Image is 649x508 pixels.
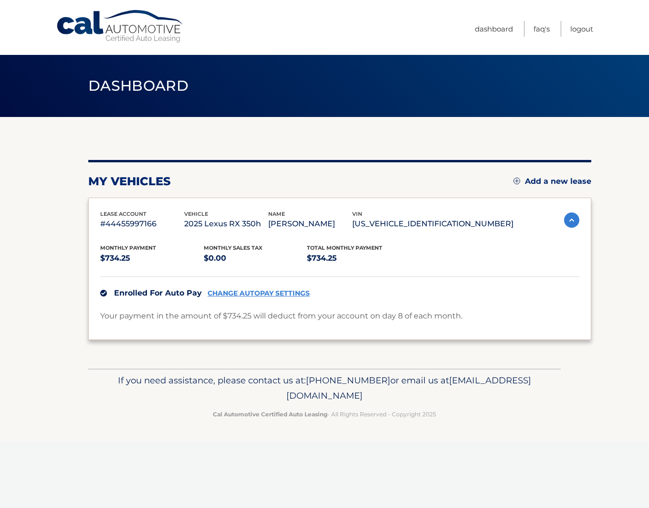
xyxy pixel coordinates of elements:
a: CHANGE AUTOPAY SETTINGS [208,289,310,297]
p: - All Rights Reserved - Copyright 2025 [94,409,555,419]
h2: my vehicles [88,174,171,189]
strong: Cal Automotive Certified Auto Leasing [213,411,327,418]
span: [EMAIL_ADDRESS][DOMAIN_NAME] [286,375,531,401]
p: If you need assistance, please contact us at: or email us at [94,373,555,403]
img: check.svg [100,290,107,296]
span: name [268,211,285,217]
span: Total Monthly Payment [307,244,382,251]
span: Enrolled For Auto Pay [114,288,202,297]
span: lease account [100,211,147,217]
p: [US_VEHICLE_IDENTIFICATION_NUMBER] [352,217,513,231]
p: 2025 Lexus RX 350h [184,217,268,231]
p: [PERSON_NAME] [268,217,352,231]
a: Add a new lease [513,177,591,186]
a: Logout [570,21,593,37]
span: vin [352,211,362,217]
a: Dashboard [475,21,513,37]
a: Cal Automotive [56,10,185,43]
span: [PHONE_NUMBER] [306,375,390,386]
span: Dashboard [88,77,188,95]
a: FAQ's [534,21,550,37]
span: Monthly Payment [100,244,156,251]
p: $734.25 [100,252,204,265]
p: $734.25 [307,252,410,265]
p: #44455997166 [100,217,184,231]
img: accordion-active.svg [564,212,579,228]
p: Your payment in the amount of $734.25 will deduct from your account on day 8 of each month. [100,309,462,323]
img: add.svg [513,178,520,184]
span: Monthly sales Tax [204,244,262,251]
p: $0.00 [204,252,307,265]
span: vehicle [184,211,208,217]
